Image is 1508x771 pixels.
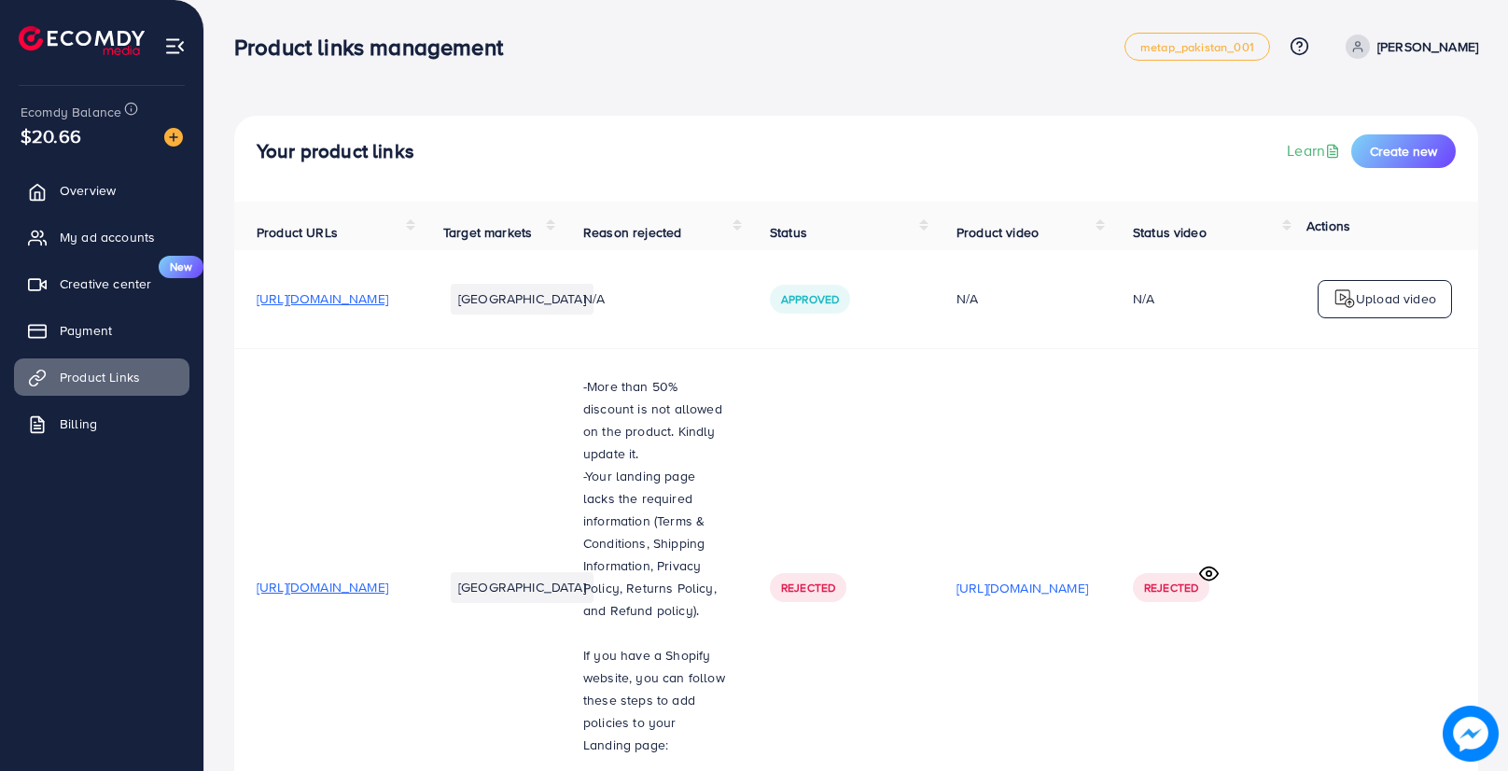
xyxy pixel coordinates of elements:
p: [URL][DOMAIN_NAME] [956,577,1088,599]
span: Create new [1370,142,1437,161]
li: [GEOGRAPHIC_DATA] [451,284,593,314]
span: Rejected [781,580,835,596]
p: - [583,465,725,622]
h3: Product links management [234,34,518,61]
span: $20.66 [21,122,81,149]
img: image [1443,706,1499,762]
div: N/A [956,289,1088,308]
p: Upload video [1356,287,1436,310]
a: Payment [14,312,189,349]
span: [URL][DOMAIN_NAME] [257,578,388,596]
span: Product Links [60,368,140,386]
span: Target markets [443,223,532,242]
a: Billing [14,405,189,442]
a: Learn [1287,140,1344,161]
span: Status [770,223,807,242]
p: -More than 50% discount is not allowed on the product. Kindly update it. [583,375,725,465]
img: menu [164,35,186,57]
span: metap_pakistan_001 [1140,41,1254,53]
span: If you have a Shopify website, you can follow these steps to add policies to your Landing page: [583,646,725,754]
span: Ecomdy Balance [21,103,121,121]
span: Actions [1306,217,1350,235]
span: Your landing page lacks the required information (Terms & Conditions, Shipping Information, Priva... [583,467,717,620]
a: [PERSON_NAME] [1338,35,1478,59]
span: Billing [60,414,97,433]
span: My ad accounts [60,228,155,246]
h4: Your product links [257,140,414,163]
span: New [159,256,203,278]
p: [PERSON_NAME] [1377,35,1478,58]
span: Status video [1133,223,1207,242]
span: Rejected [1144,580,1198,596]
a: Overview [14,172,189,209]
a: Product Links [14,358,189,396]
span: Payment [60,321,112,340]
img: logo [1333,287,1356,310]
a: Creative centerNew [14,265,189,302]
span: N/A [583,289,605,308]
span: Approved [781,291,839,307]
a: My ad accounts [14,218,189,256]
div: N/A [1133,289,1154,308]
button: Create new [1351,134,1456,168]
a: metap_pakistan_001 [1124,33,1270,61]
span: Reason rejected [583,223,681,242]
span: Creative center [60,274,151,293]
span: Overview [60,181,116,200]
span: Product URLs [257,223,338,242]
span: Product video [956,223,1039,242]
img: logo [19,26,145,55]
img: image [164,128,183,147]
li: [GEOGRAPHIC_DATA] [451,572,593,602]
span: [URL][DOMAIN_NAME] [257,289,388,308]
